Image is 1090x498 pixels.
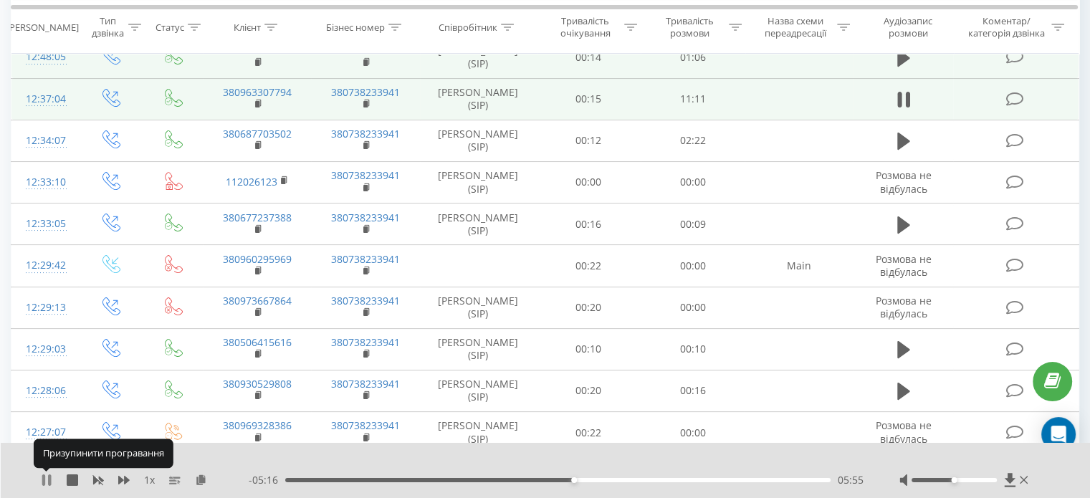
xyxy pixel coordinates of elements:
[641,370,745,411] td: 00:16
[537,412,641,454] td: 00:22
[641,328,745,370] td: 00:10
[876,294,932,320] span: Розмова не відбулась
[26,252,64,279] div: 12:29:42
[838,473,864,487] span: 05:55
[223,335,292,349] a: 380506415616
[420,412,537,454] td: [PERSON_NAME] (SIP)
[331,294,400,307] a: 380738233941
[90,15,124,39] div: Тип дзвінка
[641,287,745,328] td: 00:00
[641,245,745,287] td: 00:00
[331,377,400,391] a: 380738233941
[331,44,400,57] a: 380738233941
[420,120,537,161] td: [PERSON_NAME] (SIP)
[876,168,932,195] span: Розмова не відбулась
[223,44,292,57] a: 380993754874
[223,127,292,140] a: 380687703502
[26,335,64,363] div: 12:29:03
[156,21,184,33] div: Статус
[331,335,400,349] a: 380738233941
[420,328,537,370] td: [PERSON_NAME] (SIP)
[641,161,745,203] td: 00:00
[26,43,64,71] div: 12:48:05
[537,370,641,411] td: 00:20
[6,21,79,33] div: [PERSON_NAME]
[420,203,537,245] td: [PERSON_NAME] (SIP)
[420,37,537,78] td: [PERSON_NAME] (SIP)
[876,252,932,279] span: Розмова не відбулась
[26,294,64,322] div: 12:29:13
[420,78,537,120] td: [PERSON_NAME] (SIP)
[537,203,641,245] td: 00:16
[537,78,641,120] td: 00:15
[223,294,292,307] a: 380973667864
[876,418,932,445] span: Розмова не відбулась
[758,15,833,39] div: Назва схеми переадресації
[641,37,745,78] td: 01:06
[34,439,173,468] div: Призупинити програвання
[641,412,745,454] td: 00:00
[331,418,400,432] a: 380738233941
[26,210,64,238] div: 12:33:05
[234,21,261,33] div: Клієнт
[326,21,385,33] div: Бізнес номер
[144,473,155,487] span: 1 x
[26,168,64,196] div: 12:33:10
[226,175,277,188] a: 112026123
[420,287,537,328] td: [PERSON_NAME] (SIP)
[537,37,641,78] td: 00:14
[537,245,641,287] td: 00:22
[26,418,64,446] div: 12:27:07
[223,377,292,391] a: 380930529808
[331,211,400,224] a: 380738233941
[223,418,292,432] a: 380969328386
[1041,417,1076,451] div: Open Intercom Messenger
[223,211,292,224] a: 380677237388
[654,15,725,39] div: Тривалість розмови
[439,21,497,33] div: Співробітник
[537,161,641,203] td: 00:00
[249,473,285,487] span: - 05:16
[641,78,745,120] td: 11:11
[951,477,957,483] div: Accessibility label
[537,287,641,328] td: 00:20
[866,15,950,39] div: Аудіозапис розмови
[223,252,292,266] a: 380960295969
[420,370,537,411] td: [PERSON_NAME] (SIP)
[641,120,745,161] td: 02:22
[331,127,400,140] a: 380738233941
[420,161,537,203] td: [PERSON_NAME] (SIP)
[537,328,641,370] td: 00:10
[641,203,745,245] td: 00:09
[331,168,400,182] a: 380738233941
[537,120,641,161] td: 00:12
[964,15,1048,39] div: Коментар/категорія дзвінка
[331,252,400,266] a: 380738233941
[745,245,853,287] td: Main
[550,15,621,39] div: Тривалість очікування
[331,85,400,99] a: 380738233941
[26,85,64,113] div: 12:37:04
[571,477,577,483] div: Accessibility label
[26,127,64,155] div: 12:34:07
[26,377,64,405] div: 12:28:06
[223,85,292,99] a: 380963307794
